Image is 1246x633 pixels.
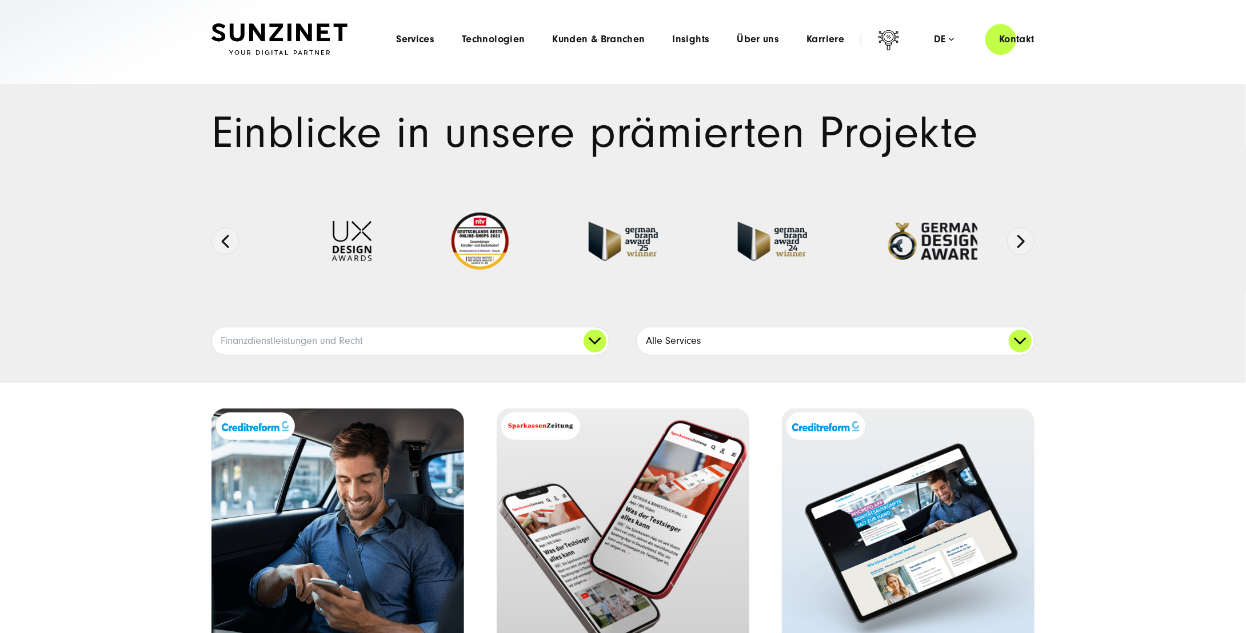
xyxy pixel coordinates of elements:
[738,222,807,261] img: German-Brand-Award - fullservice digital agentur SUNZINET
[792,421,860,431] img: Kundenlogo Creditreform blau - Digitalagentur SUNZINET
[396,34,434,45] a: Services
[211,227,239,255] button: Previous
[737,34,780,45] a: Über uns
[673,34,710,45] a: Insights
[507,421,574,431] img: sparkasse_logo
[211,23,348,55] img: SUNZINET Full Service Digital Agentur
[222,421,289,431] img: Kundenlogo Creditreform blau - Digitalagentur SUNZINET
[212,327,609,355] a: Finanzdienstleistungen und Recht
[985,23,1048,55] a: Kontakt
[462,34,525,45] a: Technologien
[934,34,954,45] div: de
[637,327,1034,355] a: Alle Services
[452,213,509,270] img: Deutschlands beste Online Shops 2023 - boesner - Kunde - SUNZINET
[589,222,658,261] img: German Brand Award winner 2025 - Full Service Digital Agentur SUNZINET
[1007,227,1035,255] button: Next
[806,34,844,45] a: Karriere
[887,222,981,261] img: German-Design-Award - fullservice digital agentur SUNZINET
[553,34,645,45] a: Kunden & Branchen
[332,221,372,261] img: UX-Design-Awards - fullservice digital agentur SUNZINET
[211,111,1035,155] h1: Einblicke in unsere prämierten Projekte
